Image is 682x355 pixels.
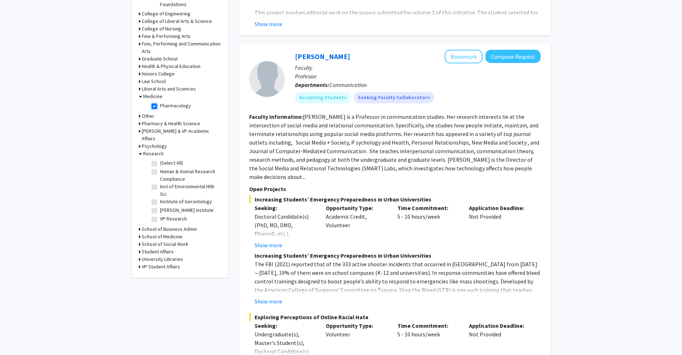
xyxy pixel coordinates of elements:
mat-chip: Accepting Students [295,92,351,103]
h3: [PERSON_NAME] & VP Academic Affairs [142,127,221,142]
h3: Pharmacy & Health Science [142,120,200,127]
b: Faculty Information: [249,113,303,120]
p: Time Commitment: [397,321,458,330]
p: Faculty [295,63,541,72]
h3: Other [142,112,154,120]
iframe: Chat [5,323,30,350]
p: Professor [295,72,541,81]
p: Seeking: [255,321,315,330]
span: Communication [329,81,367,88]
h3: Student Affairs [142,248,174,256]
p: Seeking: [255,204,315,212]
div: Academic Credit, Volunteer [320,204,392,249]
p: Time Commitment: [397,204,458,212]
p: Opportunity Type: [326,204,387,212]
h3: Medicine [143,93,163,100]
h3: Health & Physical Education [142,63,200,70]
button: Show more [255,297,282,306]
h3: Graduate School [142,55,178,63]
label: Pharmacology [160,102,191,110]
fg-read-more: [PERSON_NAME] is a Professor in communication studies. Her research interests lie at the intersec... [249,113,540,180]
button: Compose Request to Stephanie Tong [485,50,541,63]
button: Add Stephanie Tong to Bookmarks [445,50,483,63]
h3: School of Business Admin [142,225,197,233]
button: Show more [255,241,282,249]
label: Institute of Gerontology [160,198,212,205]
h3: Psychology [142,142,167,150]
button: Show more [255,20,282,28]
h3: School of Medicine [142,233,183,240]
span: Increasing Students’ Emergency Preparedness in Urban Universities [249,195,541,204]
h3: College of Nursing [142,25,181,33]
label: VP Research [160,215,187,223]
label: (Select All) [160,159,183,167]
a: [PERSON_NAME] [295,52,350,61]
span: Exploring Perceptions of Online Racial Hate [249,313,541,321]
div: Doctoral Candidate(s) (PhD, MD, DMD, PharmD, etc.), Postdoctoral Researcher(s) / Research Staff, ... [255,212,315,264]
h3: Fine, Performing and Communication Arts [142,40,221,55]
p: Opportunity Type: [326,321,387,330]
h3: University Libraries [142,256,183,263]
p: Open Projects [249,185,541,193]
p: This project involves editorial work on the papers submitted for volume 2 of this initiative. The... [255,8,541,60]
div: 5 - 10 hours/week [392,204,464,249]
label: Human & Animal Research Compliance [160,168,219,183]
p: Application Deadline: [469,204,530,212]
h3: College of Engineering [142,10,190,18]
em: , [397,286,398,293]
h3: School of Social Work [142,240,188,248]
mat-chip: Seeking Faculty Collaborators [354,92,434,103]
p: Application Deadline: [469,321,530,330]
label: Inst of Environmental Hlth Sci [160,183,219,198]
p: The FBI (2021) reported that of the 333 active shooter incidents that occurred in [GEOGRAPHIC_DAT... [255,260,541,337]
h3: Liberal Arts and Sciences [142,85,196,93]
h3: VP Student Affairs [142,263,180,271]
h3: Fine & Performing Arts [142,33,190,40]
strong: Increasing Students’ Emergency Preparedness in Urban Universities [255,252,431,259]
b: Departments: [295,81,329,88]
label: [PERSON_NAME] Institute [160,206,214,214]
h3: College of Liberal Arts & Science [142,18,212,25]
h3: Honors College [142,70,175,78]
h3: Law School [142,78,166,85]
h3: Research [143,150,164,157]
div: Not Provided [464,204,535,249]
